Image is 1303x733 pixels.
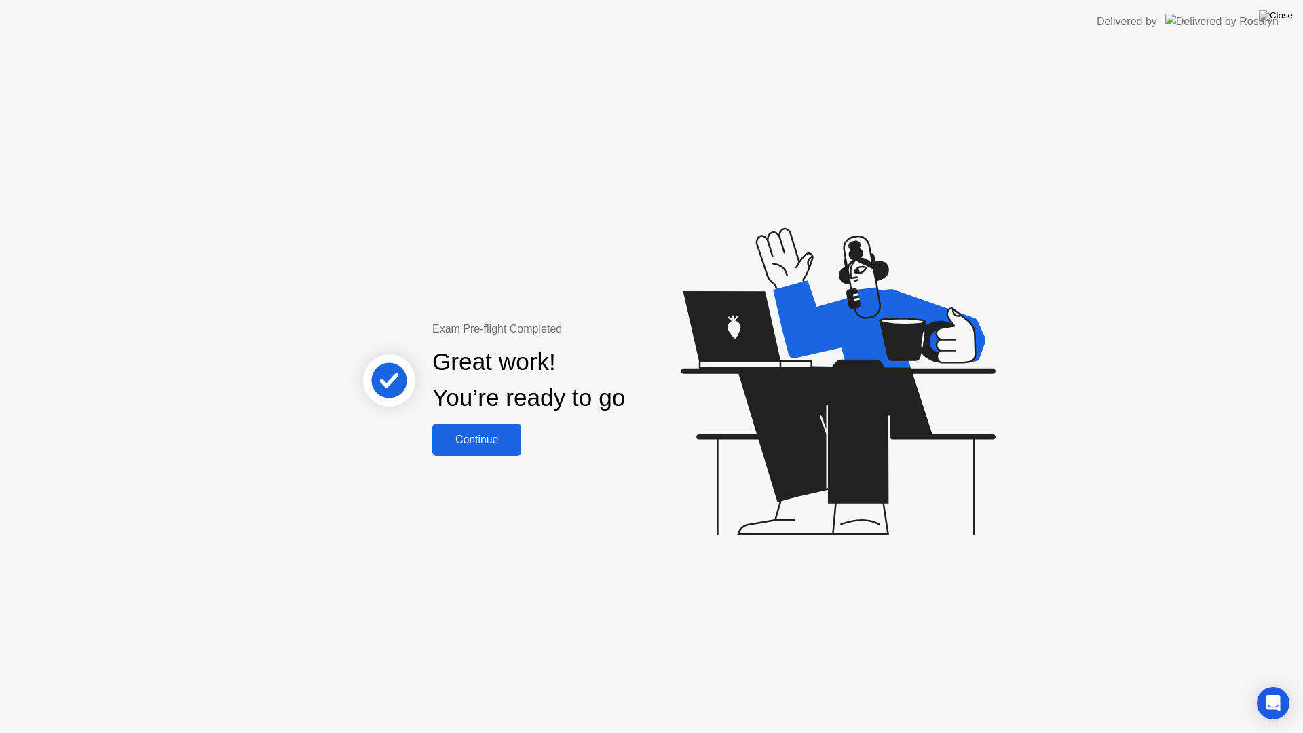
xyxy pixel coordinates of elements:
button: Continue [432,424,521,456]
img: Close [1259,10,1293,21]
div: Exam Pre-flight Completed [432,321,713,337]
div: Great work! You’re ready to go [432,344,625,416]
div: Open Intercom Messenger [1257,687,1289,719]
div: Continue [436,434,517,446]
div: Delivered by [1097,14,1157,30]
img: Delivered by Rosalyn [1165,14,1279,29]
